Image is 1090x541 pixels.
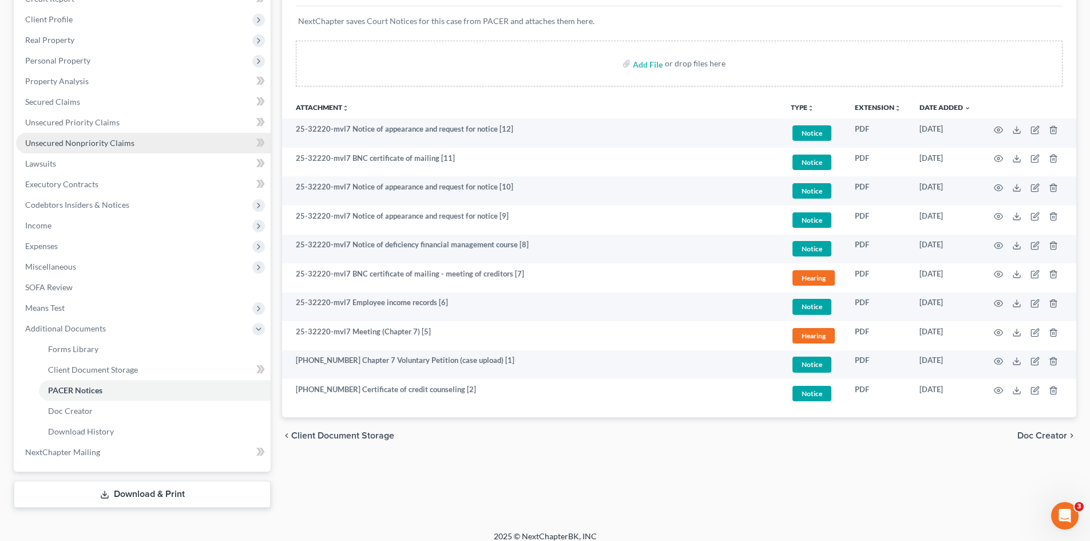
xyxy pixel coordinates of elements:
i: unfold_more [807,105,814,112]
a: NextChapter Mailing [16,442,271,463]
span: Doc Creator [48,406,93,416]
a: Unsecured Priority Claims [16,112,271,133]
span: Notice [792,155,831,170]
span: Lawsuits [25,159,56,168]
div: or drop files here [665,58,726,69]
td: [DATE] [910,119,980,148]
span: Client Document Storage [291,431,394,440]
i: chevron_right [1067,431,1076,440]
td: PDF [846,293,910,322]
span: Hearing [792,328,835,343]
td: [DATE] [910,350,980,380]
a: Notice [791,181,837,200]
td: [DATE] [910,206,980,235]
a: Notice [791,297,837,316]
td: [DATE] [910,148,980,177]
td: 25-32220-mvl7 BNC certificate of mailing [11] [282,148,782,177]
button: TYPEunfold_more [791,104,814,112]
span: Expenses [25,241,58,251]
span: Codebtors Insiders & Notices [25,200,129,210]
td: PDF [846,176,910,206]
i: unfold_more [894,105,901,112]
td: PDF [846,235,910,264]
span: Notice [792,212,831,228]
iframe: Intercom live chat [1051,502,1079,530]
td: 25-32220-mvl7 Notice of appearance and request for notice [10] [282,176,782,206]
i: expand_more [964,105,971,112]
td: PDF [846,379,910,408]
td: PDF [846,321,910,350]
span: Additional Documents [25,323,106,333]
a: Doc Creator [39,401,271,421]
td: 25-32220-mvl7 Employee income records [6] [282,293,782,322]
span: Income [25,220,51,230]
span: Unsecured Priority Claims [25,117,120,127]
span: Hearing [792,270,835,286]
i: unfold_more [342,105,349,112]
a: Forms Library [39,339,271,360]
td: [DATE] [910,263,980,293]
span: Miscellaneous [25,262,76,271]
a: Executory Contracts [16,174,271,195]
td: PDF [846,119,910,148]
td: [DATE] [910,235,980,264]
span: Notice [792,299,831,314]
a: Extensionunfold_more [855,103,901,112]
span: SOFA Review [25,282,73,292]
a: Hearing [791,268,837,287]
span: Executory Contracts [25,179,98,189]
a: PACER Notices [39,380,271,401]
td: [PHONE_NUMBER] Certificate of credit counseling [2] [282,379,782,408]
a: Notice [791,153,837,172]
span: Client Profile [25,14,73,24]
span: NextChapter Mailing [25,447,100,457]
span: Secured Claims [25,97,80,106]
span: Notice [792,183,831,199]
td: 25-32220-mvl7 BNC certificate of mailing - meeting of creditors [7] [282,263,782,293]
td: 25-32220-mvl7 Notice of appearance and request for notice [9] [282,206,782,235]
span: Notice [792,241,831,256]
span: Client Document Storage [48,365,138,374]
td: PDF [846,263,910,293]
a: Unsecured Nonpriority Claims [16,133,271,153]
i: chevron_left [282,431,291,440]
a: Client Document Storage [39,360,271,380]
button: Doc Creator chevron_right [1017,431,1076,440]
span: 3 [1075,502,1084,511]
a: Attachmentunfold_more [296,103,349,112]
a: Notice [791,355,837,374]
a: Lawsuits [16,153,271,174]
a: Date Added expand_more [919,103,971,112]
td: 25-32220-mvl7 Notice of deficiency financial management course [8] [282,235,782,264]
td: [DATE] [910,321,980,350]
td: PDF [846,148,910,177]
span: Download History [48,427,114,436]
td: PDF [846,350,910,380]
span: Notice [792,386,831,401]
span: Personal Property [25,56,90,65]
span: Doc Creator [1017,431,1067,440]
span: Forms Library [48,344,98,354]
td: 25-32220-mvl7 Notice of appearance and request for notice [12] [282,119,782,148]
p: NextChapter saves Court Notices for this case from PACER and attaches them here. [298,15,1060,27]
span: Property Analysis [25,76,89,86]
span: Real Property [25,35,74,45]
td: PDF [846,206,910,235]
td: [DATE] [910,379,980,408]
a: SOFA Review [16,277,271,298]
span: Notice [792,357,831,372]
a: Notice [791,239,837,258]
a: Download History [39,421,271,442]
a: Notice [791,124,837,143]
span: PACER Notices [48,385,102,395]
td: [DATE] [910,293,980,322]
a: Property Analysis [16,71,271,92]
a: Notice [791,384,837,403]
a: Secured Claims [16,92,271,112]
button: chevron_left Client Document Storage [282,431,394,440]
span: Means Test [25,303,65,313]
a: Hearing [791,326,837,345]
td: [DATE] [910,176,980,206]
a: Download & Print [14,481,271,508]
td: [PHONE_NUMBER] Chapter 7 Voluntary Petition (case upload) [1] [282,350,782,380]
